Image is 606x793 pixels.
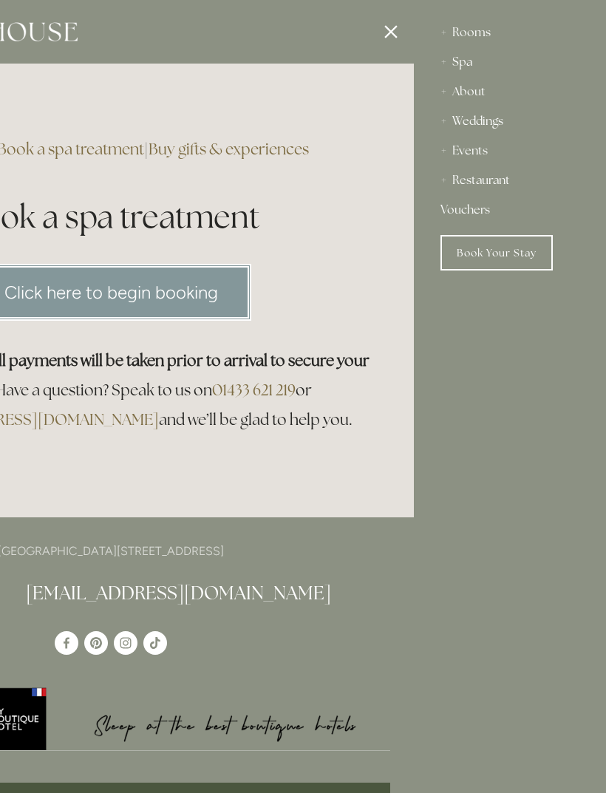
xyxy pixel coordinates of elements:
div: Weddings [440,106,579,136]
div: Events [440,136,579,166]
a: Book Your Stay [440,235,553,270]
div: Rooms [440,18,579,47]
a: Vouchers [440,195,579,225]
div: Spa [440,47,579,77]
div: Restaurant [440,166,579,195]
div: About [440,77,579,106]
